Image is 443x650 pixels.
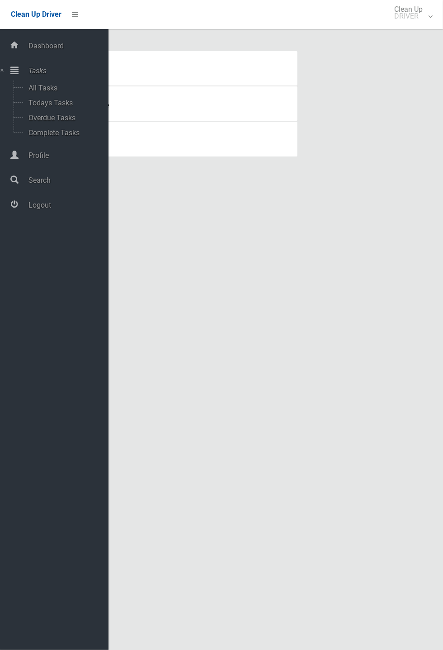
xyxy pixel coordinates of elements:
span: Overdue Tasks [26,114,101,122]
a: Clean Up Driver [11,8,61,21]
span: Complete Tasks [26,128,101,137]
span: Search [26,176,108,185]
span: Profile [26,151,108,160]
small: DRIVER [394,13,423,19]
span: Clean Up Driver [11,10,61,19]
span: Todays Tasks [26,99,101,107]
span: All Tasks [26,84,101,92]
span: Logout [26,201,108,209]
span: Tasks [26,66,108,75]
span: Dashboard [26,42,108,50]
span: Clean Up [390,6,432,19]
